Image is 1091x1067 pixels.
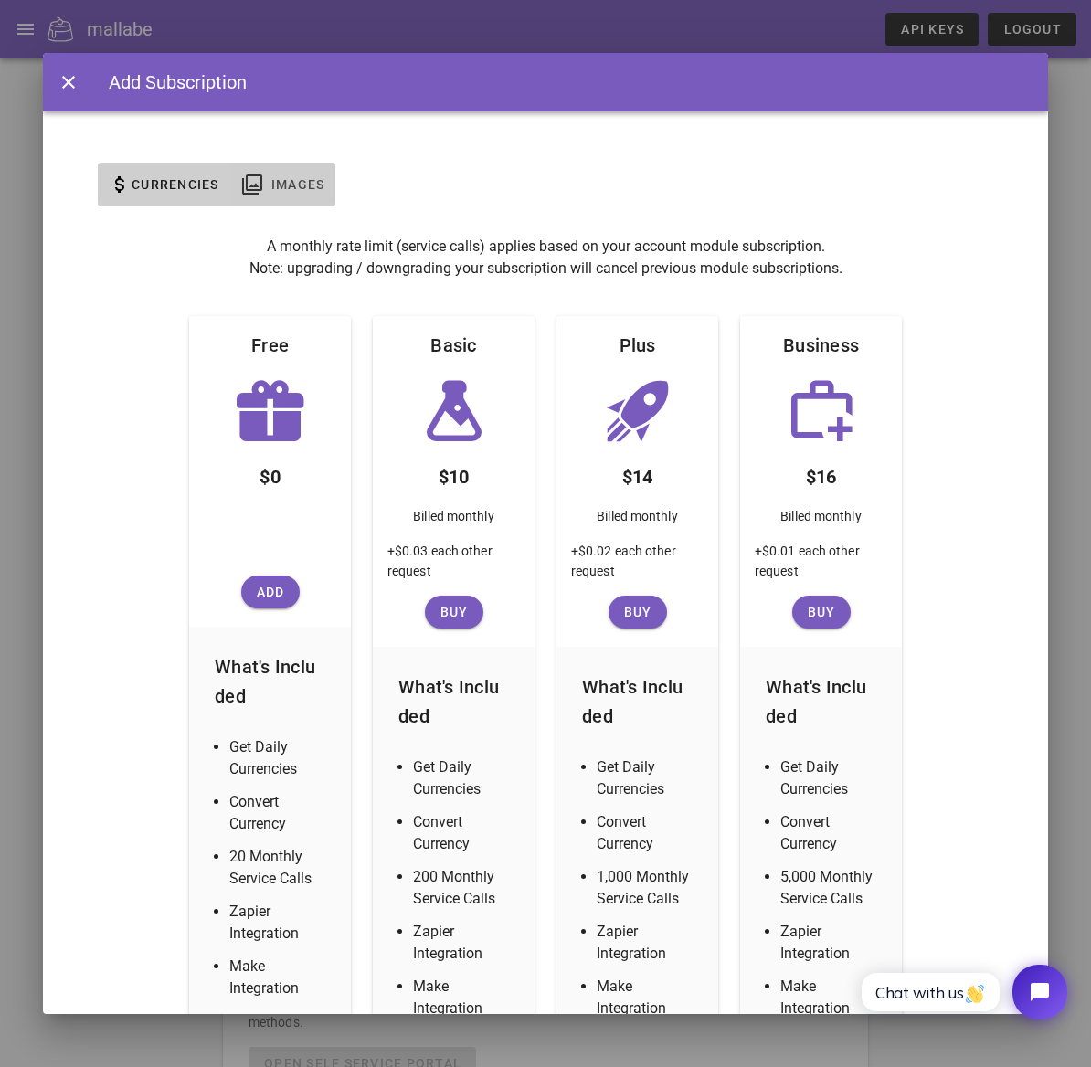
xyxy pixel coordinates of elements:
[249,585,292,599] span: Add
[189,236,902,280] p: A monthly rate limit (service calls) applies based on your account module subscription. Note: upg...
[751,658,891,745] div: What's Included
[413,921,516,965] li: Zapier Integration
[842,949,1083,1035] iframe: Tidio Chat
[567,658,707,745] div: What's Included
[230,163,336,206] button: Images
[416,316,491,375] div: Basic
[229,791,333,835] li: Convert Currency
[616,605,660,619] span: Buy
[432,605,476,619] span: Buy
[373,541,535,596] div: +$0.03 each other request
[384,658,524,745] div: What's Included
[740,541,902,596] div: +$0.01 each other request
[597,921,700,965] li: Zapier Integration
[413,976,516,1019] li: Make Integration
[582,499,692,541] div: Billed monthly
[237,316,303,375] div: Free
[98,163,230,206] button: Currencies
[131,177,219,192] span: Currencies
[424,448,484,499] div: $10
[780,921,884,965] li: Zapier Integration
[90,69,247,96] div: Add Subscription
[768,316,874,375] div: Business
[780,811,884,855] li: Convert Currency
[780,866,884,910] li: 5,000 Monthly Service Calls
[229,1010,333,1032] li: n8n Integration
[245,448,295,499] div: $0
[605,316,671,375] div: Plus
[597,756,700,800] li: Get Daily Currencies
[609,596,667,629] button: Buy
[270,177,325,192] span: Images
[229,901,333,945] li: Zapier Integration
[556,541,718,596] div: +$0.02 each other request
[413,866,516,910] li: 200 Monthly Service Calls
[792,596,851,629] button: Buy
[597,866,700,910] li: 1,000 Monthly Service Calls
[413,811,516,855] li: Convert Currency
[425,596,483,629] button: Buy
[597,811,700,855] li: Convert Currency
[229,956,333,999] li: Make Integration
[398,499,508,541] div: Billed monthly
[241,576,300,608] button: Add
[780,756,884,800] li: Get Daily Currencies
[608,448,668,499] div: $14
[791,448,852,499] div: $16
[800,605,843,619] span: Buy
[229,846,333,890] li: 20 Monthly Service Calls
[597,976,700,1019] li: Make Integration
[766,499,875,541] div: Billed monthly
[200,638,340,725] div: What's Included
[229,736,333,780] li: Get Daily Currencies
[780,976,884,1019] li: Make Integration
[413,756,516,800] li: Get Daily Currencies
